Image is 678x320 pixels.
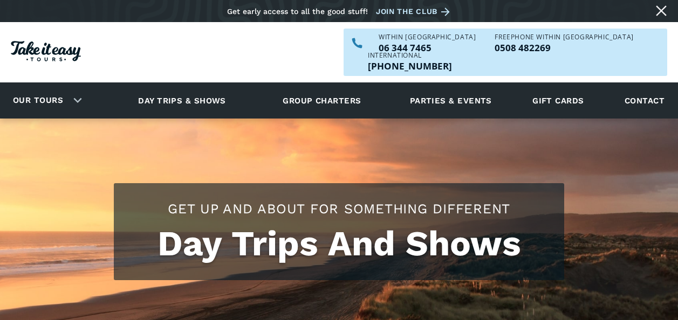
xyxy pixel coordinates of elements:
a: Group charters [269,86,374,115]
div: Get early access to all the good stuff! [227,7,368,16]
a: Call us outside of NZ on +6463447465 [368,61,452,71]
a: Day trips & shows [125,86,239,115]
a: Homepage [11,36,81,69]
h2: Get up and about for something different [125,199,553,218]
div: International [368,52,452,59]
div: WITHIN [GEOGRAPHIC_DATA] [379,34,476,40]
a: Call us within NZ on 063447465 [379,43,476,52]
p: [PHONE_NUMBER] [368,61,452,71]
a: Our tours [5,88,71,113]
div: Freephone WITHIN [GEOGRAPHIC_DATA] [495,34,633,40]
a: Contact [619,86,670,115]
h1: Day Trips And Shows [125,224,553,264]
a: Join the club [376,5,454,18]
a: Close message [653,2,670,19]
p: 0508 482269 [495,43,633,52]
a: Gift cards [527,86,590,115]
p: 06 344 7465 [379,43,476,52]
a: Call us freephone within NZ on 0508482269 [495,43,633,52]
img: Take it easy Tours logo [11,41,81,61]
a: Parties & events [405,86,497,115]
